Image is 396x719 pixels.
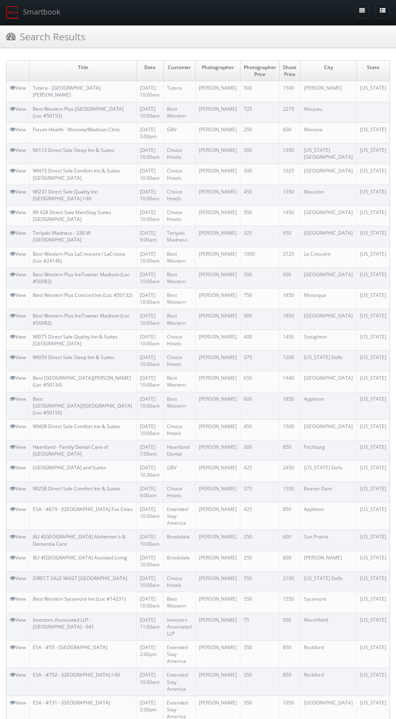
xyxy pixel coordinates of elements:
td: Shoot Price [280,61,300,81]
td: 450 [240,185,279,205]
a: View [10,464,26,471]
a: View [10,126,26,133]
a: Investors Associated LLP - [GEOGRAPHIC_DATA] - 641 [33,616,94,630]
a: View [10,167,26,174]
a: View [10,485,26,492]
td: [US_STATE] [356,288,390,309]
td: [DATE] 10:00am [137,502,164,530]
td: 1000 [240,247,279,267]
a: View [10,229,26,236]
td: Customer [163,61,195,81]
td: 350 [240,668,279,696]
td: [DATE] 9:00am [137,226,164,247]
td: [US_STATE] Dells [300,572,356,592]
td: [PERSON_NAME] [195,247,240,267]
td: [US_STATE] [356,461,390,481]
td: [DATE] 10:00am [137,81,164,102]
a: View [10,554,26,561]
td: [DATE] 10:00am [137,330,164,350]
a: WI258 Direct Sale Comfort Inn & Suites [33,485,120,492]
a: View [10,105,26,112]
td: [PERSON_NAME] [300,81,356,102]
td: [PERSON_NAME] [195,81,240,102]
td: Extended Stay America [163,668,195,696]
td: La Crescent [300,247,356,267]
a: ESA - #55 - [GEOGRAPHIC_DATA] [33,644,107,651]
td: Beaver Dam [300,481,356,502]
td: 350 [240,205,279,226]
td: 300 [240,440,279,461]
a: View [10,84,26,91]
td: [DATE] 3:00pm [137,122,164,143]
td: [PERSON_NAME] [195,143,240,164]
td: [DATE] 10:00am [137,143,164,164]
td: [DATE] 10:00am [137,551,164,571]
td: Choice Hotels [163,164,195,185]
a: View [10,644,26,651]
td: [PERSON_NAME] [195,267,240,288]
td: 1440 [280,371,300,392]
td: [PERSON_NAME] [195,572,240,592]
td: [GEOGRAPHIC_DATA] [300,267,356,288]
td: 250 [240,551,279,571]
td: Best Western [163,247,195,267]
a: Best Western Plus Concord Inn (Loc #50132) [33,292,133,299]
td: 750 [240,288,279,309]
a: View [10,209,26,216]
td: [PERSON_NAME] [195,309,240,330]
td: [US_STATE] [356,330,390,350]
td: Choice Hotels [163,330,195,350]
td: 425 [240,461,279,481]
td: Brookdale [163,530,195,551]
td: Best Western [163,371,195,392]
td: Mauston [300,185,356,205]
td: [GEOGRAPHIC_DATA] [300,371,356,392]
td: [US_STATE] [356,668,390,696]
td: [DATE] 10:00am [137,530,164,551]
td: [US_STATE] [356,613,390,640]
td: 400 [240,330,279,350]
a: WI408 Direct Sale Comfort Inn & Suites [33,423,120,430]
a: View [10,533,26,540]
td: 950 [280,226,300,247]
td: Appleton [300,502,356,530]
td: [PERSON_NAME] [195,164,240,185]
td: 1850 [280,288,300,309]
td: Brookdale [163,551,195,571]
td: Appleton [300,392,356,419]
td: [PERSON_NAME] [195,185,240,205]
td: Fitchburg [300,440,356,461]
td: [US_STATE] [356,592,390,613]
a: View [10,292,26,299]
td: [PERSON_NAME] [195,330,240,350]
td: [DATE] 10:00am [137,267,164,288]
td: [PERSON_NAME] [195,371,240,392]
a: Heartland - Family Dental Care of [GEOGRAPHIC_DATA] [33,444,108,457]
td: 300 [240,164,279,185]
a: View [10,312,26,319]
a: BU #[GEOGRAPHIC_DATA] Alzheimer's & Dementia Care [33,533,126,547]
td: Stoughton [300,330,356,350]
td: [PERSON_NAME] [195,288,240,309]
td: 1350 [280,185,300,205]
td: [US_STATE] [356,440,390,461]
td: 375 [240,350,279,371]
a: BU #[GEOGRAPHIC_DATA] Assisted Living [33,554,127,561]
td: 2275 [280,102,300,122]
td: Extended Stay America [163,502,195,530]
td: Best Western [163,102,195,122]
td: [US_STATE] [356,122,390,143]
td: [GEOGRAPHIC_DATA] [300,164,356,185]
td: 900 [280,267,300,288]
img: smartbook-logo.png [6,6,19,19]
td: [PERSON_NAME] [195,350,240,371]
a: View [10,395,26,402]
td: 425 [240,502,279,530]
td: Choice Hotels [163,143,195,164]
td: Choice Hotels [163,419,195,440]
td: 600 [280,551,300,571]
td: [DATE] 10:00am [137,668,164,696]
td: 550 [240,572,279,592]
td: 250 [240,122,279,143]
a: View [10,575,26,582]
